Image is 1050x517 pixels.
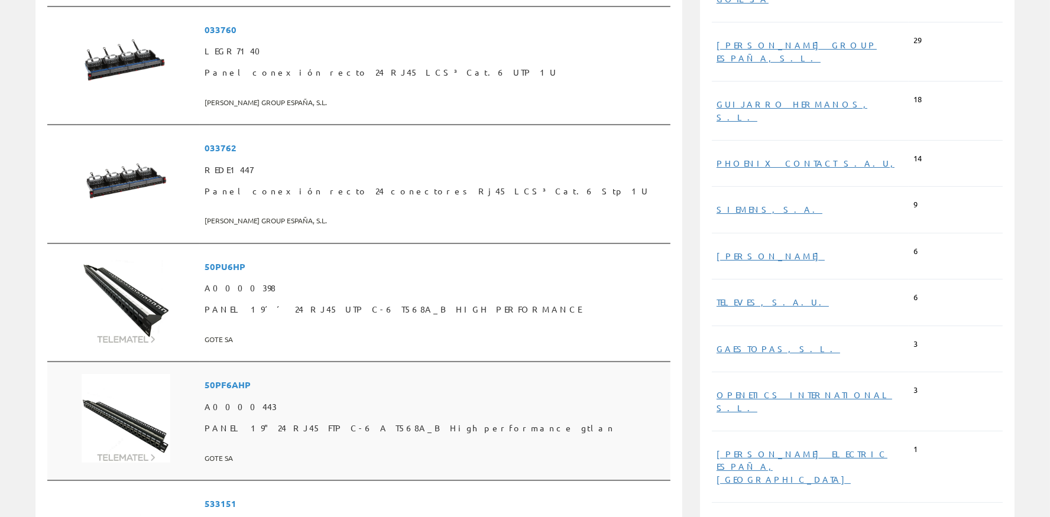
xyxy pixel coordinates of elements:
span: REDE1447 [205,160,666,181]
span: A0000443 [205,396,666,418]
a: GUIJARRO HERMANOS, S.L. [717,99,867,122]
span: LEGR7140 [205,41,666,62]
span: 14 [913,153,922,164]
a: OPENETICS INTERNATIONAL S.L. [717,389,892,412]
span: 6 [913,292,918,303]
span: 50PU6HP [205,256,666,278]
span: PANEL 19" 24 RJ45 FTP C-6 A T568A_B High performance gtlan [205,418,666,439]
span: 9 [913,199,918,210]
a: [PERSON_NAME] ELECTRIC ESPAÑA, [GEOGRAPHIC_DATA] [717,448,887,485]
span: A0000398 [205,278,666,299]
img: Foto artículo Panel conexión recto 24 conectores Rj45 LCS³ Cat.6 Stp 1U (150x150) [82,137,170,226]
img: Foto artículo Panel conexión recto 24 RJ45 LCS³ Cat.6 UTP 1U (150x150) [82,19,170,108]
span: PANEL 19´´ 24 RJ45 UTP C-6 T568A_B HIGH PERFORMANCE [205,299,666,320]
span: 18 [913,94,922,105]
a: TELEVES, S.A.U. [717,297,829,307]
img: Foto artículo PANEL 19´´ 24 RJ45 UTP C-6 T568A_B HIGH PERFORMANCE (150x150) [82,256,170,344]
span: [PERSON_NAME] GROUP ESPAÑA, S.L. [205,93,666,112]
span: 3 [913,385,918,396]
a: GAESTOPAS, S.L. [717,343,840,354]
span: 033762 [205,137,666,159]
span: 50PF6AHP [205,374,666,396]
span: Panel conexión recto 24 RJ45 LCS³ Cat.6 UTP 1U [205,62,666,83]
span: GOTE SA [205,330,666,349]
img: Foto artículo PANEL 19 [82,374,170,463]
a: [PERSON_NAME] [717,251,825,261]
span: [PERSON_NAME] GROUP ESPAÑA, S.L. [205,211,666,230]
span: Panel conexión recto 24 conectores Rj45 LCS³ Cat.6 Stp 1U [205,181,666,202]
span: 1 [913,444,918,455]
span: 3 [913,339,918,350]
span: GOTE SA [205,448,666,468]
span: 6 [913,246,918,257]
a: PHOENIX CONTACT S.A.U, [717,158,895,168]
span: 033760 [205,19,666,41]
span: 533151 [205,493,666,515]
a: [PERSON_NAME] GROUP ESPAÑA, S.L. [717,40,877,63]
span: 29 [913,35,922,46]
a: SIEMENS, S.A. [717,204,822,214]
